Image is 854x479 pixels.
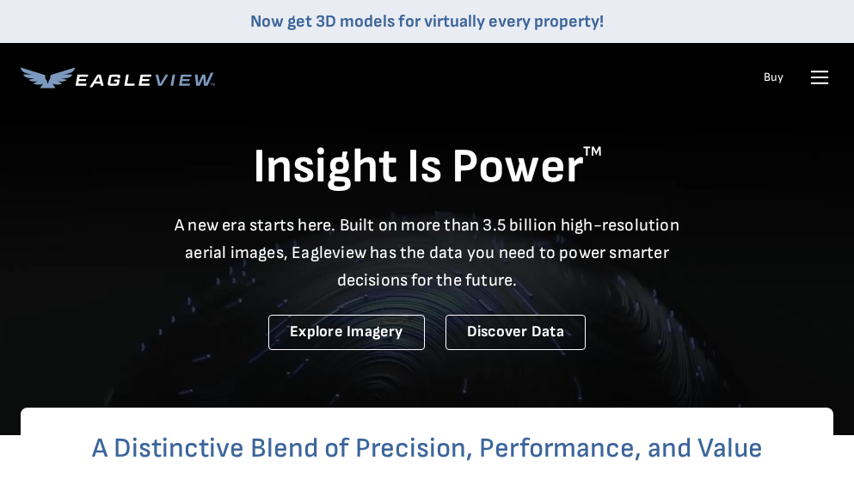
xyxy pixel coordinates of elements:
[21,138,833,198] h1: Insight Is Power
[764,70,783,85] a: Buy
[268,315,425,350] a: Explore Imagery
[583,144,602,160] sup: TM
[445,315,586,350] a: Discover Data
[250,11,604,32] a: Now get 3D models for virtually every property!
[164,212,691,294] p: A new era starts here. Built on more than 3.5 billion high-resolution aerial images, Eagleview ha...
[21,435,833,463] h2: A Distinctive Blend of Precision, Performance, and Value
